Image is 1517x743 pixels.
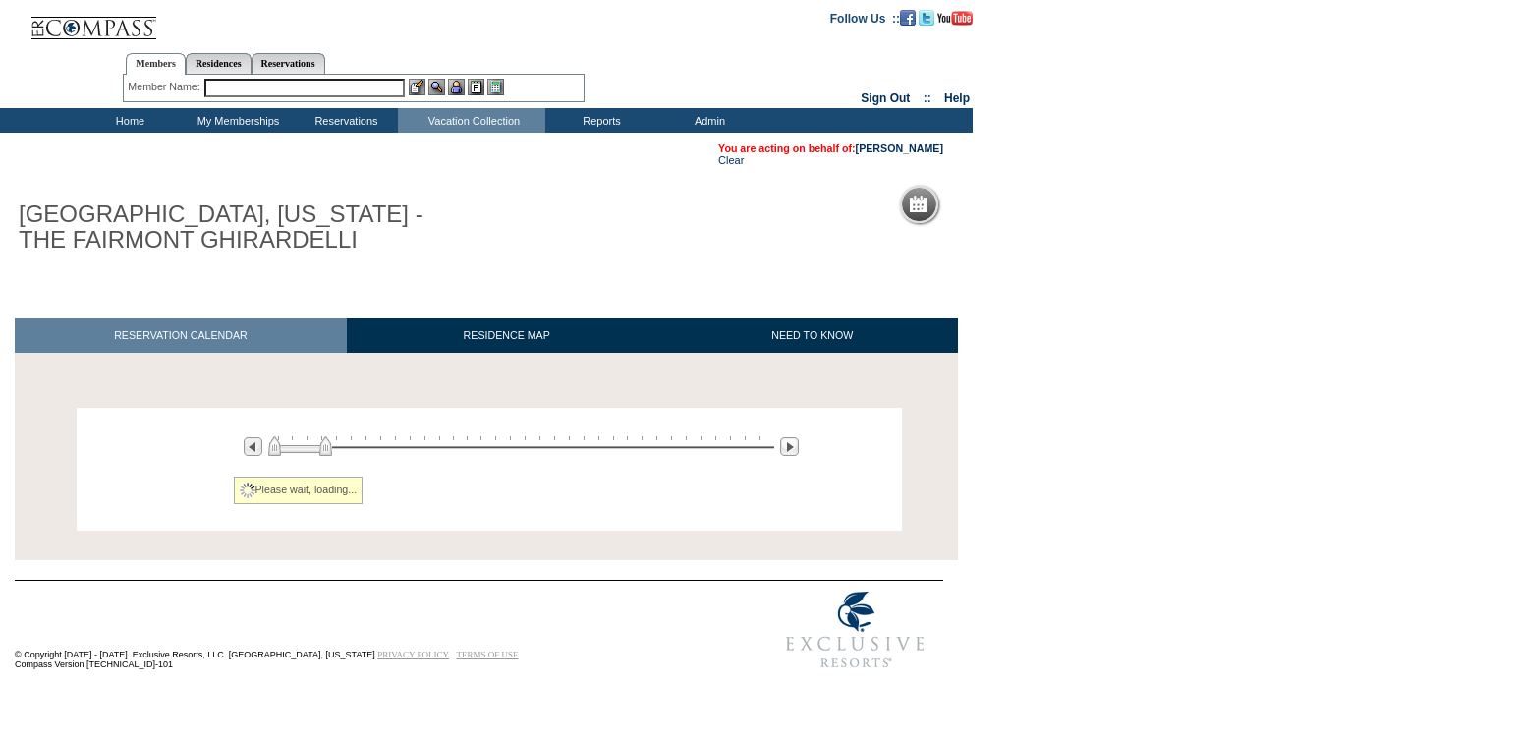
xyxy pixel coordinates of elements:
[919,11,934,23] a: Follow us on Twitter
[934,199,1085,211] h5: Reservation Calendar
[468,79,484,95] img: Reservations
[900,10,916,26] img: Become our fan on Facebook
[182,108,290,133] td: My Memberships
[767,581,943,679] img: Exclusive Resorts
[15,318,347,353] a: RESERVATION CALENDAR
[377,650,449,659] a: PRIVACY POLICY
[126,53,186,75] a: Members
[780,437,799,456] img: Next
[457,650,519,659] a: TERMS OF USE
[487,79,504,95] img: b_calculator.gif
[856,143,943,154] a: [PERSON_NAME]
[861,91,910,105] a: Sign Out
[718,143,943,154] span: You are acting on behalf of:
[428,79,445,95] img: View
[244,437,262,456] img: Previous
[252,53,325,74] a: Reservations
[74,108,182,133] td: Home
[718,154,744,166] a: Clear
[666,318,958,353] a: NEED TO KNOW
[830,10,900,26] td: Follow Us ::
[653,108,761,133] td: Admin
[944,91,970,105] a: Help
[937,11,973,26] img: Subscribe to our YouTube Channel
[347,318,667,353] a: RESIDENCE MAP
[240,483,255,498] img: spinner2.gif
[900,11,916,23] a: Become our fan on Facebook
[290,108,398,133] td: Reservations
[15,198,455,257] h1: [GEOGRAPHIC_DATA], [US_STATE] - THE FAIRMONT GHIRARDELLI
[398,108,545,133] td: Vacation Collection
[448,79,465,95] img: Impersonate
[919,10,934,26] img: Follow us on Twitter
[545,108,653,133] td: Reports
[128,79,203,95] div: Member Name:
[409,79,425,95] img: b_edit.gif
[937,11,973,23] a: Subscribe to our YouTube Channel
[186,53,252,74] a: Residences
[234,477,364,504] div: Please wait, loading...
[924,91,931,105] span: ::
[15,583,702,680] td: © Copyright [DATE] - [DATE]. Exclusive Resorts, LLC. [GEOGRAPHIC_DATA], [US_STATE]. Compass Versi...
